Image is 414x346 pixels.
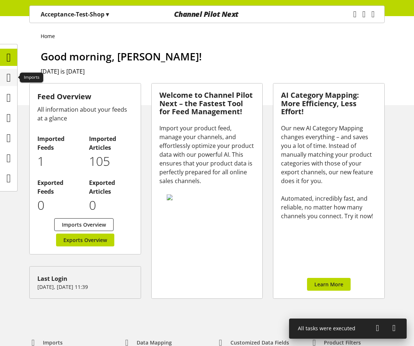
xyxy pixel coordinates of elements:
[167,194,246,200] img: 78e1b9dcff1e8392d83655fcfc870417.svg
[37,152,81,171] p: 1
[281,91,377,116] h3: AI Category Mapping: More Efficiency, Less Effort!
[37,134,81,152] h2: Imported Feeds
[37,274,133,283] div: Last Login
[281,124,377,220] div: Our new AI Category Mapping changes everything – and saves you a lot of time. Instead of manually...
[37,105,133,123] div: All information about your feeds at a glance
[307,278,351,291] a: Learn More
[37,196,81,215] p: 0
[298,325,355,332] span: All tasks were executed
[89,178,133,196] h2: Exported Articles
[159,91,255,116] h3: Welcome to Channel Pilot Next – the Fastest Tool for Feed Management!
[29,5,385,23] nav: main navigation
[41,10,109,19] p: Acceptance-Test-Shop
[89,196,133,215] p: 0
[20,72,43,83] div: Imports
[63,236,107,244] span: Exports Overview
[56,234,114,246] a: Exports Overview
[89,134,133,152] h2: Imported Articles
[37,283,133,291] p: [DATE], [DATE] 11:39
[54,218,114,231] a: Imports Overview
[41,49,202,63] span: Good morning, [PERSON_NAME]!
[314,280,343,288] span: Learn More
[37,178,81,196] h2: Exported Feeds
[89,152,133,171] p: 105
[41,67,385,76] h2: [DATE] is [DATE]
[62,221,106,228] span: Imports Overview
[37,91,133,102] h3: Feed Overview
[106,10,109,18] span: ▾
[159,124,255,185] div: Import your product feed, manage your channels, and effortlessly optimize your product data with ...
